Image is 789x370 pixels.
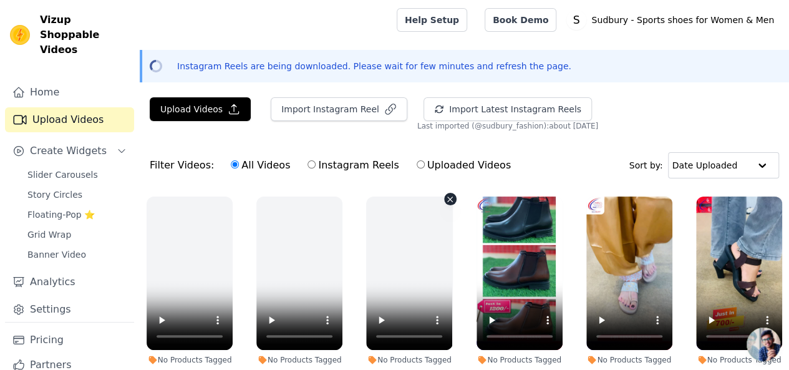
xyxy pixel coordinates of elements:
span: Create Widgets [30,144,107,158]
div: No Products Tagged [586,355,672,365]
div: No Products Tagged [147,355,233,365]
input: All Videos [231,160,239,168]
a: Story Circles [20,186,134,203]
a: Grid Wrap [20,226,134,243]
text: S [573,14,580,26]
button: Import Instagram Reel [271,97,407,121]
button: S Sudbury - Sports shoes for Women & Men [566,9,779,31]
button: Create Widgets [5,139,134,163]
label: All Videos [230,157,291,173]
span: Banner Video [27,248,86,261]
a: Upload Videos [5,107,134,132]
a: Floating-Pop ⭐ [20,206,134,223]
div: Sort by: [629,152,780,178]
span: Floating-Pop ⭐ [27,208,95,221]
input: Instagram Reels [307,160,316,168]
span: Grid Wrap [27,228,71,241]
div: No Products Tagged [366,355,452,365]
p: Instagram Reels are being downloaded. Please wait for few minutes and refresh the page. [177,60,571,72]
span: Story Circles [27,188,82,201]
button: Import Latest Instagram Reels [424,97,592,121]
a: Slider Carousels [20,166,134,183]
a: Book Demo [485,8,556,32]
label: Instagram Reels [307,157,399,173]
div: Open chat [747,328,780,361]
div: No Products Tagged [696,355,782,365]
div: Filter Videos: [150,151,518,180]
span: Last imported (@ sudbury_fashion ): about [DATE] [417,121,598,131]
img: Vizup [10,25,30,45]
p: Sudbury - Sports shoes for Women & Men [586,9,779,31]
a: Analytics [5,270,134,295]
a: Pricing [5,328,134,353]
div: No Products Tagged [477,355,563,365]
a: Help Setup [397,8,467,32]
a: Settings [5,297,134,322]
span: Vizup Shoppable Videos [40,12,129,57]
input: Uploaded Videos [417,160,425,168]
label: Uploaded Videos [416,157,511,173]
a: Banner Video [20,246,134,263]
span: Slider Carousels [27,168,98,181]
button: Upload Videos [150,97,251,121]
button: Video Delete [444,193,457,205]
div: No Products Tagged [256,355,342,365]
a: Home [5,80,134,105]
